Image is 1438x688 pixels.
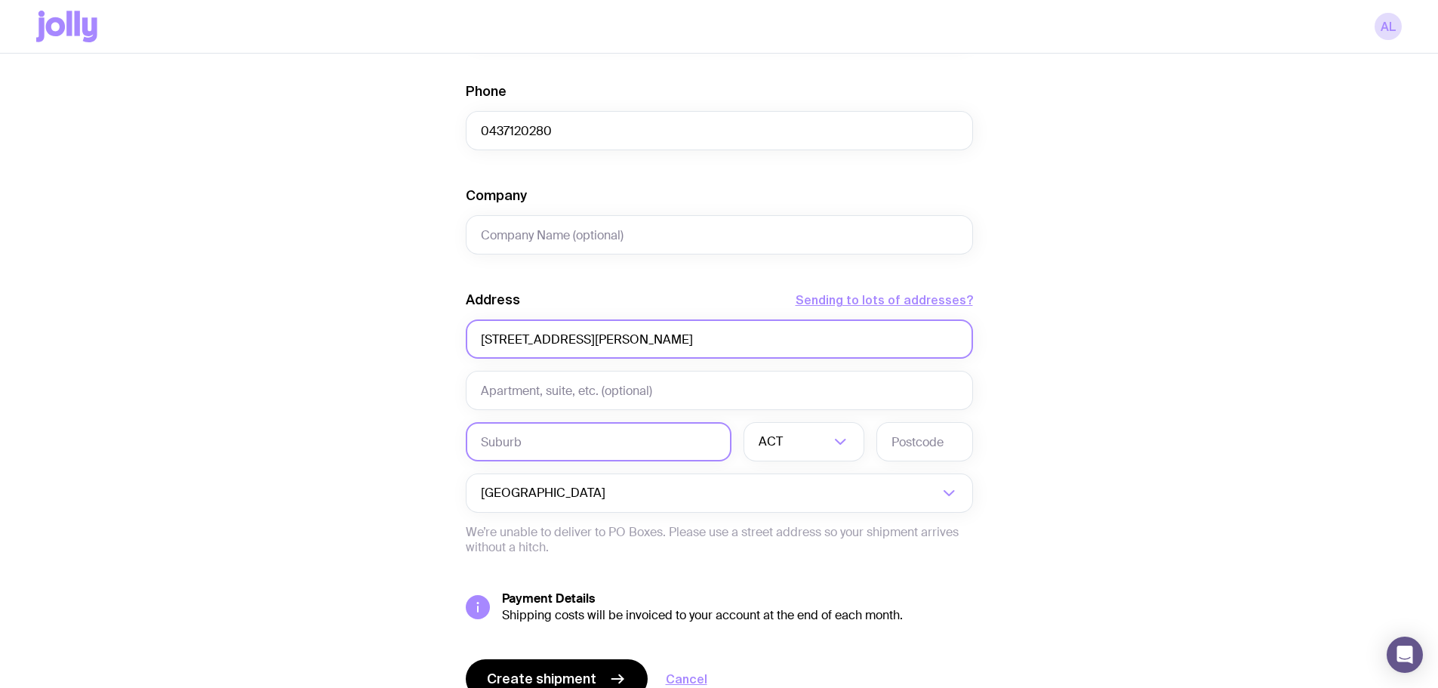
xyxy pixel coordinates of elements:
[759,422,786,461] span: ACT
[466,215,973,255] input: Company Name (optional)
[466,319,973,359] input: Street Address
[487,670,596,688] span: Create shipment
[1375,13,1402,40] a: AL
[466,371,973,410] input: Apartment, suite, etc. (optional)
[466,187,527,205] label: Company
[608,474,938,513] input: Search for option
[466,525,973,555] p: We’re unable to deliver to PO Boxes. Please use a street address so your shipment arrives without...
[666,670,707,688] a: Cancel
[744,422,864,461] div: Search for option
[502,591,973,606] h5: Payment Details
[466,474,973,513] div: Search for option
[502,608,973,623] div: Shipping costs will be invoiced to your account at the end of each month.
[876,422,973,461] input: Postcode
[481,474,608,513] span: [GEOGRAPHIC_DATA]
[466,82,507,100] label: Phone
[1387,637,1423,673] div: Open Intercom Messenger
[466,111,973,150] input: 0400 123 456
[466,291,520,309] label: Address
[796,291,973,309] button: Sending to lots of addresses?
[466,422,731,461] input: Suburb
[786,422,830,461] input: Search for option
